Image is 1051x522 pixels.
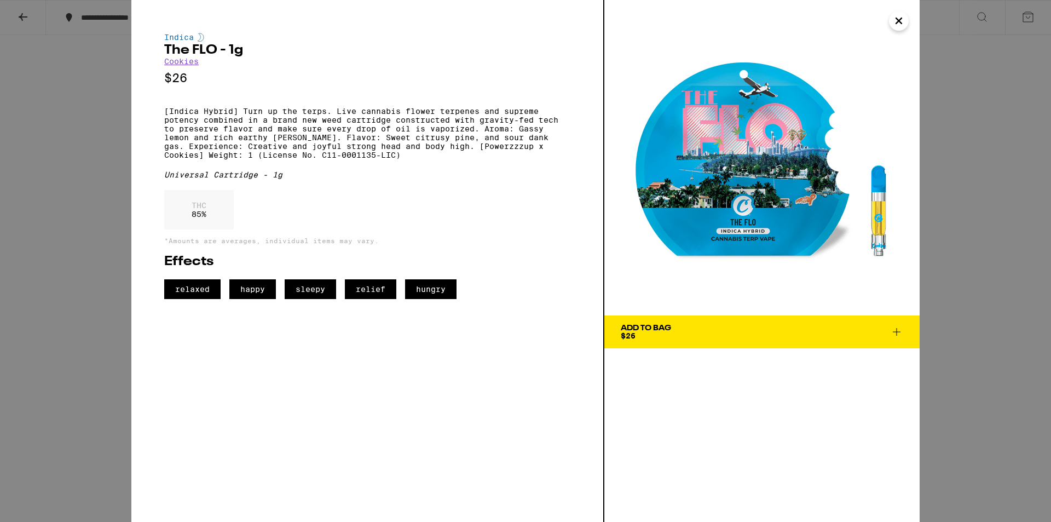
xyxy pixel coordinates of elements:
div: 85 % [164,190,234,230]
p: *Amounts are averages, individual items may vary. [164,237,570,244]
span: Hi. Need any help? [7,8,79,16]
span: sleepy [285,279,336,299]
button: Add To Bag$26 [604,316,920,348]
span: happy [229,279,276,299]
img: indicaColor.svg [198,33,204,42]
h2: Effects [164,255,570,268]
div: Universal Cartridge - 1g [164,170,570,179]
span: relaxed [164,279,221,299]
span: relief [345,279,396,299]
p: [Indica Hybrid] Turn up the terps. Live cannabis flower terpenes and supreme potency combined in ... [164,107,570,159]
button: Close [889,11,909,31]
span: hungry [405,279,457,299]
div: Indica [164,33,570,42]
p: THC [192,201,206,210]
a: Cookies [164,57,199,66]
p: $26 [164,71,570,85]
span: $26 [621,331,636,340]
h2: The FLO - 1g [164,44,570,57]
div: Add To Bag [621,324,671,332]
